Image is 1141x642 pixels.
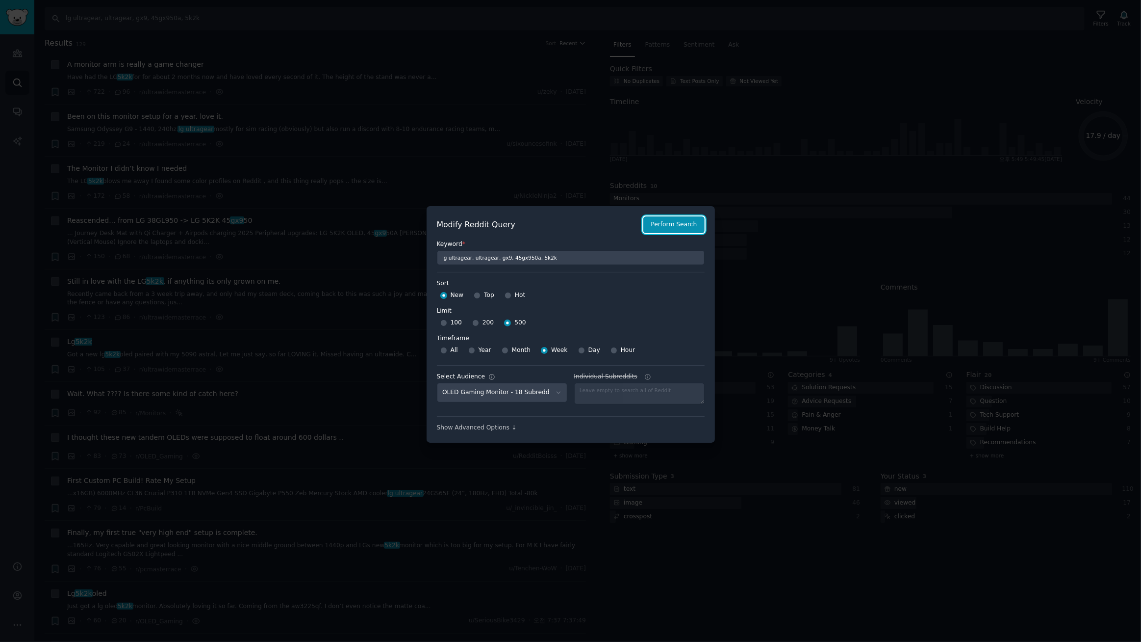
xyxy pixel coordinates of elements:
label: Timeframe [437,331,705,343]
span: Hour [621,346,635,355]
label: Keyword [437,240,705,249]
span: Week [551,346,568,355]
label: Individual Subreddits [574,373,705,381]
div: Limit [437,307,452,316]
span: All [451,346,458,355]
span: 100 [451,319,462,327]
div: Select Audience [437,373,485,381]
span: Hot [515,291,526,300]
span: Top [484,291,494,300]
span: Day [588,346,600,355]
label: Sort [437,279,705,288]
h2: Modify Reddit Query [437,219,638,231]
span: Month [512,346,531,355]
button: Perform Search [643,216,704,233]
span: New [451,291,464,300]
span: Year [479,346,491,355]
input: Keyword to search on Reddit [437,250,705,265]
span: 500 [514,319,526,327]
span: 200 [482,319,494,327]
div: Show Advanced Options ↓ [437,424,705,432]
